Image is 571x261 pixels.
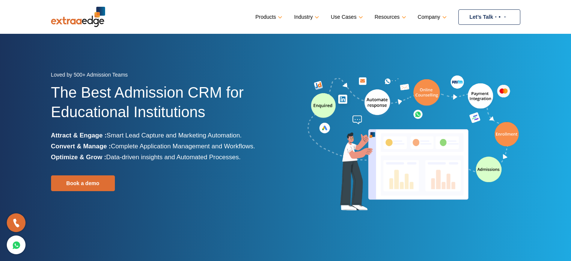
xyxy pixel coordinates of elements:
[375,12,405,23] a: Resources
[255,12,281,23] a: Products
[51,154,106,161] b: Optimize & Grow :
[51,83,280,130] h1: The Best Admission CRM for Educational Institutions
[51,143,111,150] b: Convert & Manage :
[306,74,520,214] img: admission-software-home-page-header
[51,69,280,83] div: Loved by 500+ Admission Teams
[458,9,520,25] a: Let’s Talk
[106,154,241,161] span: Data-driven insights and Automated Processes.
[418,12,445,23] a: Company
[51,175,115,191] a: Book a demo
[294,12,318,23] a: Industry
[331,12,361,23] a: Use Cases
[51,132,107,139] b: Attract & Engage :
[107,132,242,139] span: Smart Lead Capture and Marketing Automation.
[111,143,255,150] span: Complete Application Management and Workflows.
